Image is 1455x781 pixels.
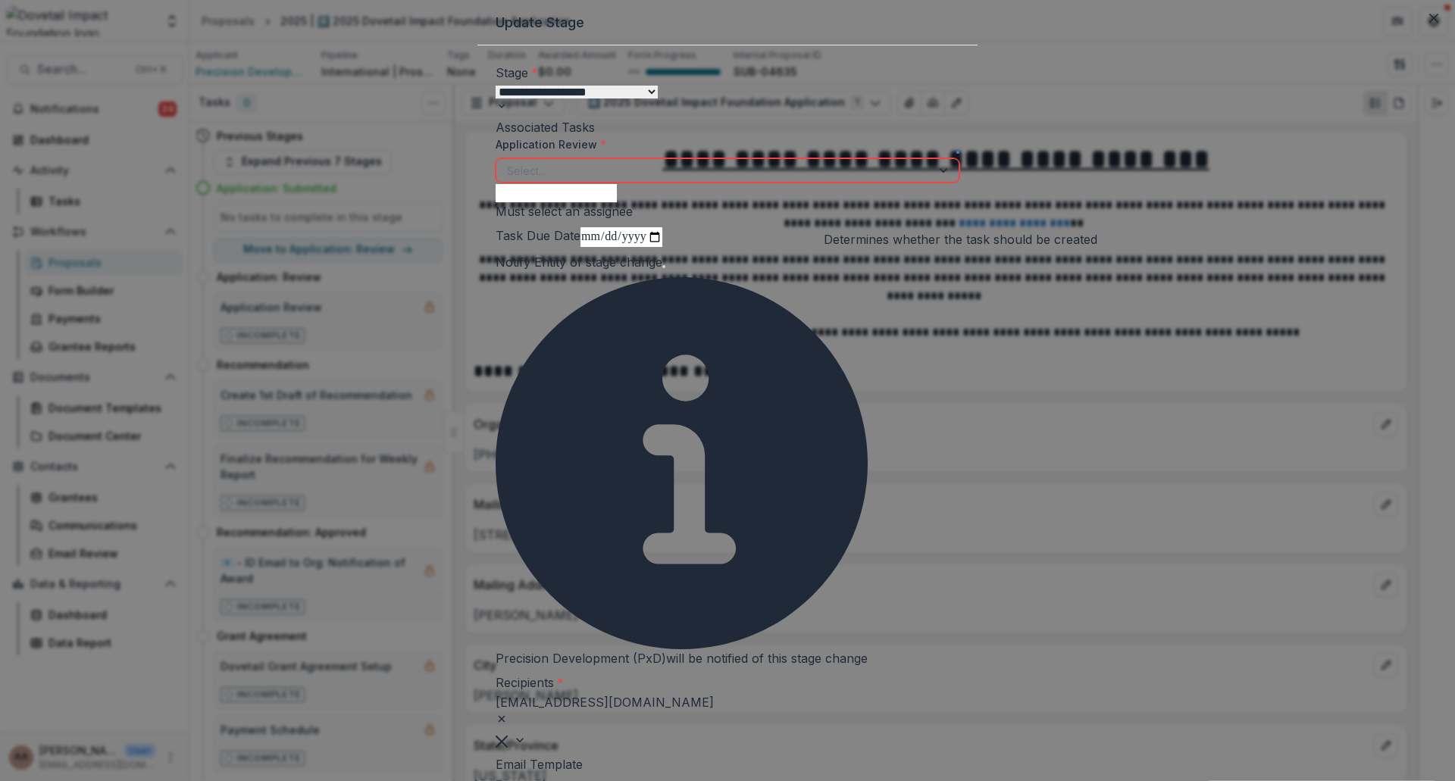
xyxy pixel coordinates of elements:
[496,65,538,80] label: Stage
[1422,6,1446,30] button: Close
[496,228,580,243] label: Task Due Date
[496,136,606,152] label: Application Review
[496,711,714,729] div: Remove jlehe@precisiondev.org
[496,255,662,270] label: Notify Entity of stage change
[496,277,868,667] div: Precision Development (PxD) will be notified of this stage change
[496,731,508,749] div: Clear selected options
[496,757,583,772] label: Email Template
[496,675,564,690] label: Recipients
[496,202,959,220] div: Must select an assignee
[496,120,595,135] label: Associated Tasks
[496,695,714,710] span: [EMAIL_ADDRESS][DOMAIN_NAME]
